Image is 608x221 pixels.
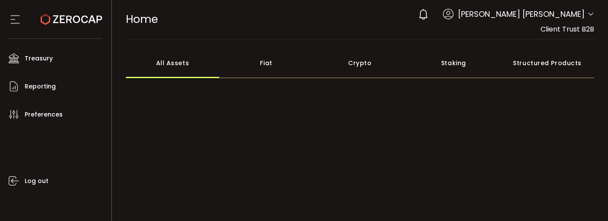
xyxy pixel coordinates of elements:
[219,48,313,78] div: Fiat
[25,108,63,121] span: Preferences
[500,48,594,78] div: Structured Products
[458,8,585,20] span: [PERSON_NAME] [PERSON_NAME]
[126,12,158,27] span: Home
[25,175,48,187] span: Log out
[541,24,594,34] span: Client Trust B2B
[313,48,407,78] div: Crypto
[25,52,53,65] span: Treasury
[126,48,220,78] div: All Assets
[25,80,56,93] span: Reporting
[407,48,501,78] div: Staking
